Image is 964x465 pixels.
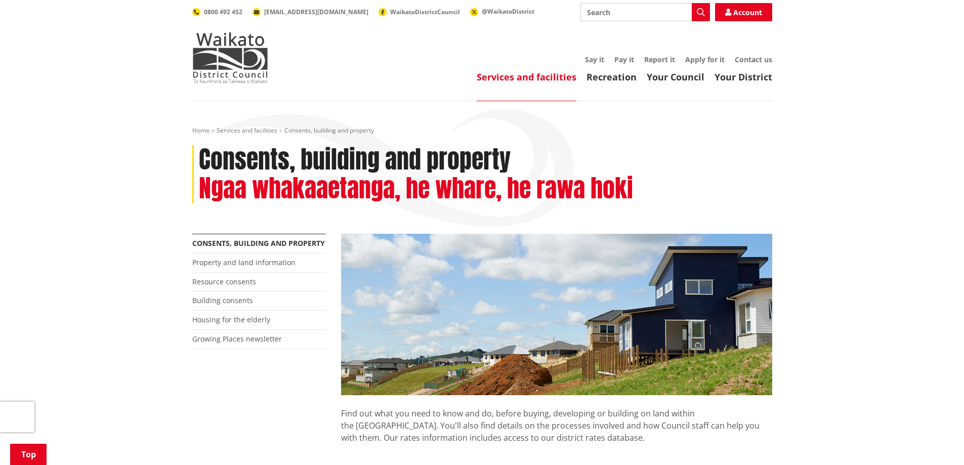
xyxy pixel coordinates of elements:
a: Report it [644,55,675,64]
a: 0800 492 452 [192,8,242,16]
a: Home [192,126,209,135]
a: Apply for it [685,55,725,64]
a: Say it [585,55,604,64]
a: Building consents [192,295,253,305]
a: Services and facilities [477,71,576,83]
a: Consents, building and property [192,238,325,248]
a: Your District [715,71,772,83]
a: Housing for the elderly [192,315,270,324]
img: Land-and-property-landscape [341,234,772,396]
a: Contact us [735,55,772,64]
a: Your Council [647,71,704,83]
nav: breadcrumb [192,126,772,135]
a: Account [715,3,772,21]
img: Waikato District Council - Te Kaunihera aa Takiwaa o Waikato [192,32,268,83]
a: Recreation [586,71,637,83]
a: Top [10,444,47,465]
a: Services and facilities [217,126,277,135]
a: WaikatoDistrictCouncil [379,8,460,16]
span: 0800 492 452 [204,8,242,16]
p: Find out what you need to know and do, before buying, developing or building on land within the [... [341,395,772,456]
span: [EMAIL_ADDRESS][DOMAIN_NAME] [264,8,368,16]
span: Consents, building and property [284,126,374,135]
a: Resource consents [192,277,256,286]
a: @WaikatoDistrict [470,7,534,16]
a: Pay it [614,55,634,64]
h1: Consents, building and property [199,145,511,175]
span: WaikatoDistrictCouncil [390,8,460,16]
a: Property and land information [192,258,296,267]
a: [EMAIL_ADDRESS][DOMAIN_NAME] [253,8,368,16]
input: Search input [580,3,710,21]
span: @WaikatoDistrict [482,7,534,16]
h2: Ngaa whakaaetanga, he whare, he rawa hoki [199,174,633,203]
a: Growing Places newsletter [192,334,282,344]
